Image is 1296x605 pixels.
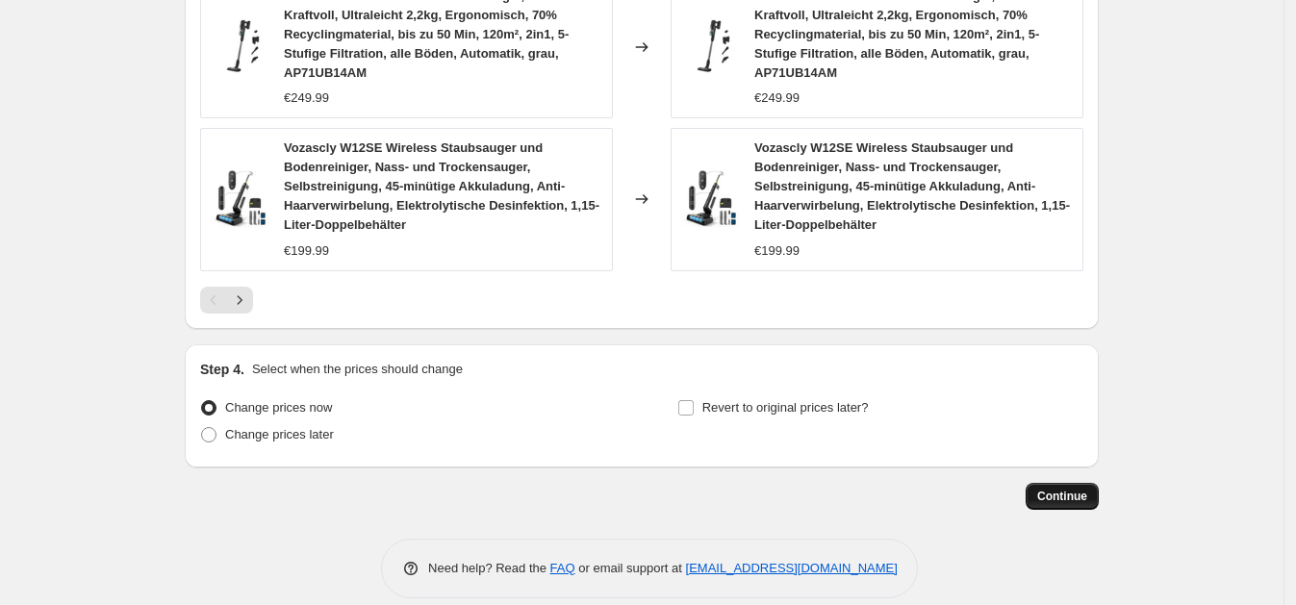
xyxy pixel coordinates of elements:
[200,287,253,314] nav: Pagination
[575,561,686,575] span: or email support at
[284,241,329,261] div: €199.99
[754,241,800,261] div: €199.99
[284,88,329,108] div: €249.99
[225,427,334,441] span: Change prices later
[252,360,463,379] p: Select when the prices should change
[200,360,244,379] h2: Step 4.
[211,18,268,76] img: 61VY5z7bzTL_80x.jpg
[225,400,332,415] span: Change prices now
[1037,489,1087,504] span: Continue
[686,561,898,575] a: [EMAIL_ADDRESS][DOMAIN_NAME]
[284,140,599,232] span: Vozascly W12SE Wireless Staubsauger und Bodenreiniger, Nass- und Trockensauger, Selbstreinigung, ...
[754,140,1070,232] span: Vozascly W12SE Wireless Staubsauger und Bodenreiniger, Nass- und Trockensauger, Selbstreinigung, ...
[1026,483,1099,510] button: Continue
[681,18,739,76] img: 61VY5z7bzTL_80x.jpg
[211,170,268,228] img: 61AjAL-lT9L_80x.jpg
[754,88,800,108] div: €249.99
[550,561,575,575] a: FAQ
[428,561,550,575] span: Need help? Read the
[681,170,739,228] img: 61AjAL-lT9L_80x.jpg
[702,400,869,415] span: Revert to original prices later?
[226,287,253,314] button: Next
